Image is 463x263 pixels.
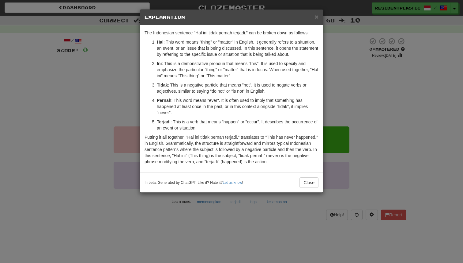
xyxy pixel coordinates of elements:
span: × [315,13,318,20]
p: : This is a verb that means "happen" or "occur". It describes the occurrence of an event or situa... [157,119,318,131]
strong: Tidak [157,83,168,87]
p: Putting it all together, "Hal ini tidak pernah terjadi." translates to "This has never happened."... [145,134,318,165]
strong: Terjadi [157,119,171,124]
p: : This word means "thing" or "matter" in English. It generally refers to a situation, an event, o... [157,39,318,57]
button: Close [315,14,318,20]
strong: Hal [157,40,164,44]
button: Close [299,177,318,188]
strong: Pernah [157,98,171,103]
p: : This is a negative particle that means "not". It is used to negate verbs or adjectives, similar... [157,82,318,94]
a: Let us know [223,180,242,185]
p: The Indonesian sentence "Hal ini tidak pernah terjadi." can be broken down as follows: [145,30,318,36]
p: : This word means "ever". It is often used to imply that something has happened at least once in ... [157,97,318,116]
p: : This is a demonstrative pronoun that means "this". It is used to specify and emphasize the part... [157,60,318,79]
h5: Explanation [145,14,318,20]
strong: Ini [157,61,162,66]
small: In beta. Generated by ChatGPT. Like it? Hate it? ! [145,180,243,185]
